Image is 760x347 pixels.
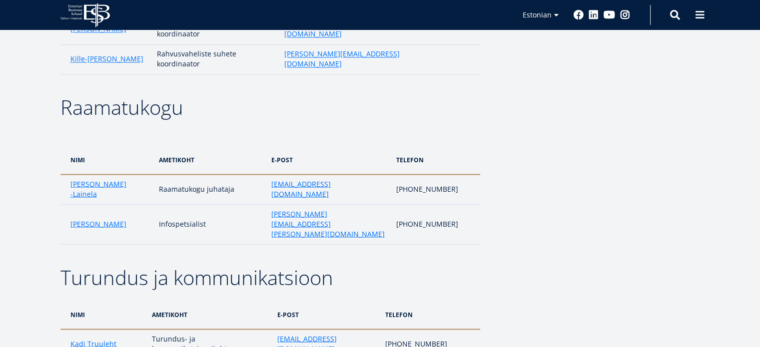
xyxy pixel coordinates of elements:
a: [PERSON_NAME] [70,219,126,229]
th: nimi [60,300,147,329]
th: telefon [380,300,480,329]
td: Rahvusvaheliste suhete koordinaator [151,44,279,74]
th: telefon [391,145,480,174]
a: [PERSON_NAME][EMAIL_ADDRESS][DOMAIN_NAME] [284,49,411,69]
a: Linkedin [589,10,599,20]
a: -Lainela [70,189,97,199]
th: ametikoht [154,145,266,174]
a: Youtube [604,10,615,20]
th: nimi [60,145,154,174]
th: e-post [272,300,380,329]
td: Infospetsialist [154,204,266,244]
a: Kille-[PERSON_NAME] [70,54,143,64]
h2: Turundus ja kommunikatsioon [60,265,480,290]
h2: Raamatukogu [60,95,480,120]
td: [PHONE_NUMBER] [391,204,480,244]
td: [PHONE_NUMBER] [391,174,480,204]
a: Facebook [574,10,584,20]
th: e-post [266,145,391,174]
a: [PERSON_NAME] [70,179,126,189]
a: [PERSON_NAME][EMAIL_ADDRESS][PERSON_NAME][DOMAIN_NAME] [271,209,386,239]
a: Instagram [620,10,630,20]
th: ametikoht [147,300,272,329]
td: Raamatukogu juhataja [154,174,266,204]
a: [EMAIL_ADDRESS][DOMAIN_NAME] [271,179,386,199]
